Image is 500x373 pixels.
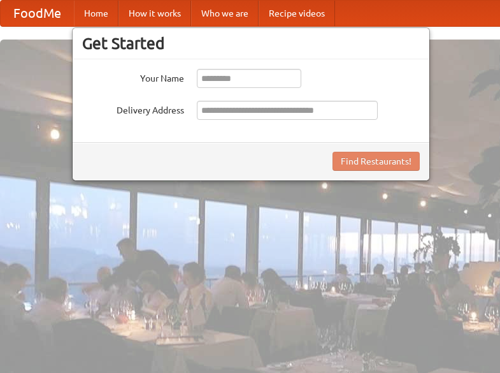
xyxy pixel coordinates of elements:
[82,101,184,117] label: Delivery Address
[259,1,335,26] a: Recipe videos
[74,1,118,26] a: Home
[191,1,259,26] a: Who we are
[118,1,191,26] a: How it works
[332,152,420,171] button: Find Restaurants!
[1,1,74,26] a: FoodMe
[82,34,420,53] h3: Get Started
[82,69,184,85] label: Your Name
